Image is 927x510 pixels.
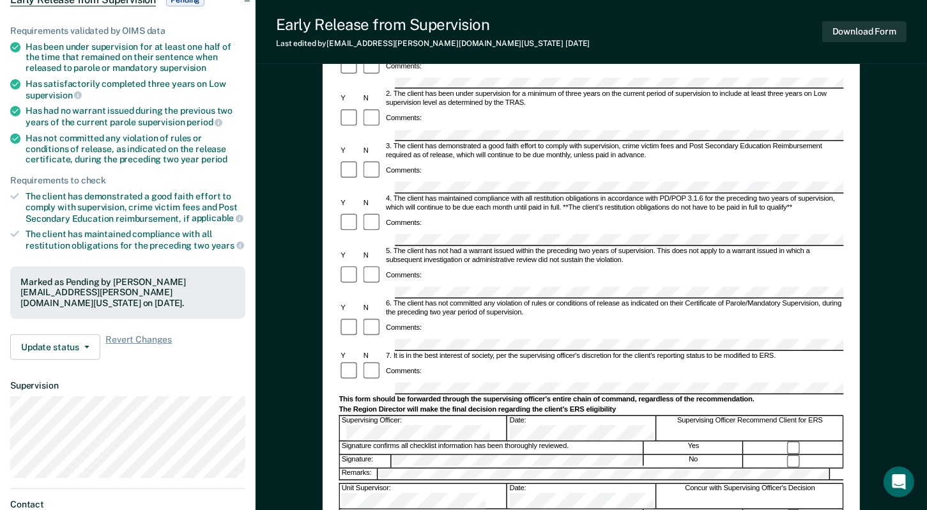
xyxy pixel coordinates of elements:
[339,352,362,360] div: Y
[340,484,507,508] div: Unit Supervisor:
[26,90,82,100] span: supervision
[384,114,424,123] div: Comments:
[384,324,424,333] div: Comments:
[362,199,384,208] div: N
[340,441,643,454] div: Signature confirms all checklist information has been thoroughly reviewed.
[276,15,590,34] div: Early Release from Supervision
[384,367,424,376] div: Comments:
[362,95,384,104] div: N
[192,213,243,223] span: applicable
[339,405,844,414] div: The Region Director will make the final decision regarding the client's ERS eligibility
[657,416,844,440] div: Supervising Officer Recommend Client for ERS
[362,147,384,156] div: N
[645,441,744,454] div: Yes
[10,380,245,391] dt: Supervision
[105,334,172,360] span: Revert Changes
[339,95,362,104] div: Y
[384,247,843,265] div: 5. The client has not had a warrant issued within the preceding two years of supervision. This do...
[339,252,362,261] div: Y
[10,26,245,36] div: Requirements validated by OIMS data
[384,352,843,360] div: 7. It is in the best interest of society, per the supervising officer's discretion for the client...
[508,484,657,508] div: Date:
[160,63,206,73] span: supervision
[384,167,424,176] div: Comments:
[362,252,384,261] div: N
[10,175,245,186] div: Requirements to check
[10,499,245,510] dt: Contact
[340,455,391,468] div: Signature:
[384,62,424,71] div: Comments:
[10,334,100,360] button: Update status
[211,240,244,251] span: years
[26,42,245,73] div: Has been under supervision for at least one half of the time that remained on their sentence when...
[384,195,843,213] div: 4. The client has maintained compliance with all restitution obligations in accordance with PD/PO...
[657,484,844,508] div: Concur with Supervising Officer's Decision
[384,90,843,108] div: 2. The client has been under supervision for a minimum of three years on the current period of su...
[340,468,378,479] div: Remarks:
[201,154,227,164] span: period
[276,39,590,48] div: Last edited by [EMAIL_ADDRESS][PERSON_NAME][DOMAIN_NAME][US_STATE]
[508,416,657,440] div: Date:
[339,147,362,156] div: Y
[384,299,843,317] div: 6. The client has not committed any violation of rules or conditions of release as indicated on t...
[26,133,245,165] div: Has not committed any violation of rules or conditions of release, as indicated on the release ce...
[384,272,424,281] div: Comments:
[384,219,424,228] div: Comments:
[187,117,222,127] span: period
[565,39,590,48] span: [DATE]
[26,79,245,100] div: Has satisfactorily completed three years on Low
[884,467,914,497] div: Open Intercom Messenger
[362,352,384,360] div: N
[339,199,362,208] div: Y
[20,277,235,309] div: Marked as Pending by [PERSON_NAME][EMAIL_ADDRESS][PERSON_NAME][DOMAIN_NAME][US_STATE] on [DATE].
[26,105,245,127] div: Has had no warrant issued during the previous two years of the current parole supervision
[362,304,384,313] div: N
[644,455,743,468] div: No
[339,395,844,404] div: This form should be forwarded through the supervising officer's entire chain of command, regardle...
[822,21,907,42] button: Download Form
[26,229,245,251] div: The client has maintained compliance with all restitution obligations for the preceding two
[26,191,245,224] div: The client has demonstrated a good faith effort to comply with supervision, crime victim fees and...
[339,304,362,313] div: Y
[340,416,507,440] div: Supervising Officer:
[384,143,843,160] div: 3. The client has demonstrated a good faith effort to comply with supervision, crime victim fees ...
